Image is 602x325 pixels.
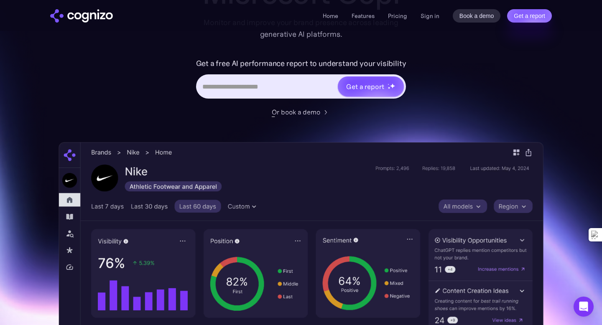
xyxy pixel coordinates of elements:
[346,81,384,91] div: Get a report
[574,297,594,317] div: Open Intercom Messenger
[196,57,406,103] form: Hero URL Input Form
[421,11,439,21] a: Sign in
[272,107,320,117] div: Or book a demo
[323,12,338,20] a: Home
[196,57,406,70] label: Get a free AI performance report to understand your visibility
[388,12,407,20] a: Pricing
[337,76,405,97] a: Get a reportstarstarstar
[388,84,389,85] img: star
[352,12,375,20] a: Features
[453,9,501,23] a: Book a demo
[272,107,330,117] a: Or book a demo
[50,9,113,23] a: home
[507,9,552,23] a: Get a report
[390,83,395,89] img: star
[50,9,113,23] img: cognizo logo
[388,86,390,89] img: star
